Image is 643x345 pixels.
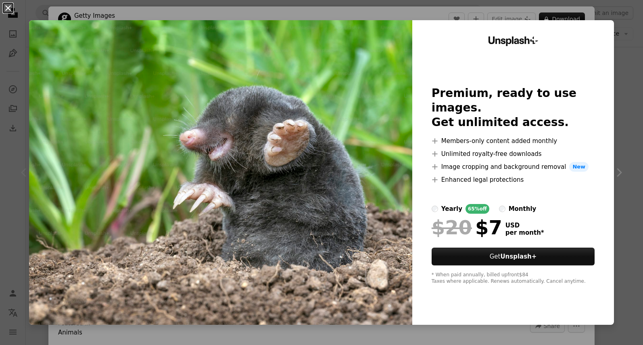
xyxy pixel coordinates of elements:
[432,206,438,212] input: yearly65%off
[466,204,489,214] div: 65% off
[441,204,462,214] div: yearly
[505,229,544,236] span: per month *
[505,222,544,229] span: USD
[432,136,595,146] li: Members-only content added monthly
[432,149,595,159] li: Unlimited royalty-free downloads
[569,162,589,172] span: New
[500,253,537,260] strong: Unsplash+
[432,217,472,238] span: $20
[432,272,595,285] div: * When paid annually, billed upfront $84 Taxes where applicable. Renews automatically. Cancel any...
[432,217,502,238] div: $7
[432,86,595,130] h2: Premium, ready to use images. Get unlimited access.
[432,248,595,265] button: GetUnsplash+
[499,206,505,212] input: monthly
[432,162,595,172] li: Image cropping and background removal
[432,175,595,185] li: Enhanced legal protections
[509,204,537,214] div: monthly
